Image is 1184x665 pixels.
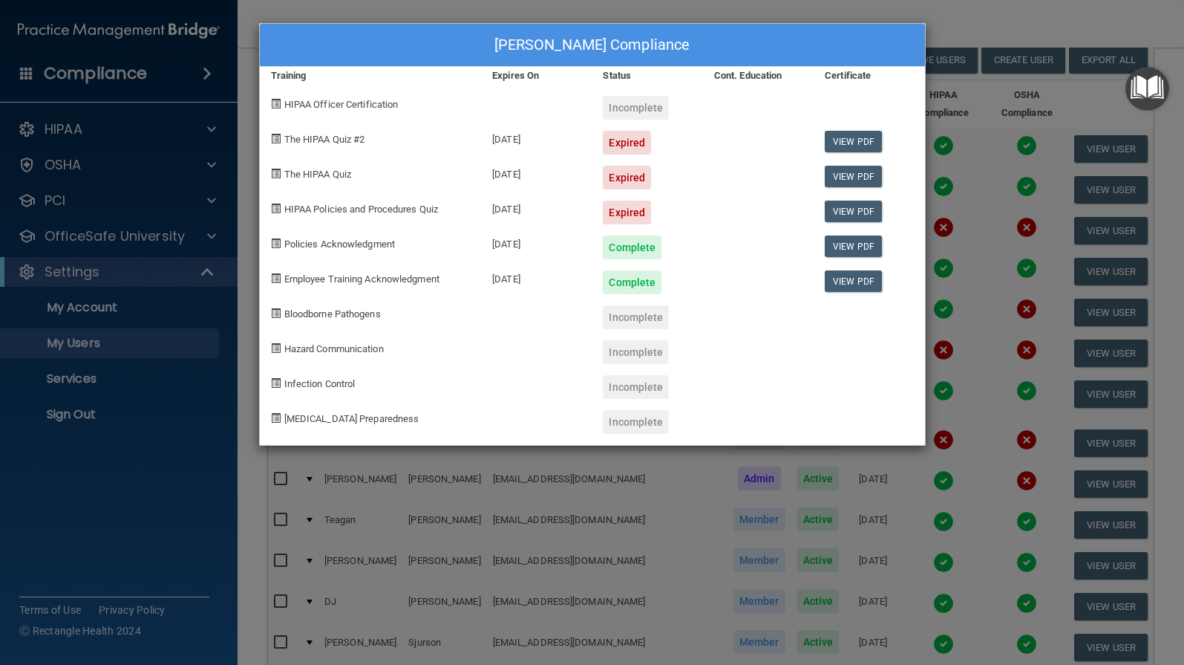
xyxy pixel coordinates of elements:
[481,189,592,224] div: [DATE]
[592,67,702,85] div: Status
[603,340,669,364] div: Incomplete
[481,155,592,189] div: [DATE]
[603,410,669,434] div: Incomplete
[603,96,669,120] div: Incomplete
[603,236,661,259] div: Complete
[284,308,381,319] span: Bloodborne Pathogens
[603,305,669,329] div: Incomplete
[260,24,925,67] div: [PERSON_NAME] Compliance
[825,270,882,292] a: View PDF
[284,134,365,145] span: The HIPAA Quiz #2
[603,201,651,224] div: Expired
[481,120,592,155] div: [DATE]
[825,201,882,222] a: View PDF
[603,131,651,155] div: Expired
[603,270,661,294] div: Complete
[481,259,592,294] div: [DATE]
[703,67,814,85] div: Cont. Education
[260,67,482,85] div: Training
[284,343,384,354] span: Hazard Communication
[603,166,651,189] div: Expired
[481,67,592,85] div: Expires On
[284,413,419,424] span: [MEDICAL_DATA] Preparedness
[825,131,882,152] a: View PDF
[284,169,351,180] span: The HIPAA Quiz
[284,99,399,110] span: HIPAA Officer Certification
[284,204,438,215] span: HIPAA Policies and Procedures Quiz
[825,166,882,187] a: View PDF
[284,378,356,389] span: Infection Control
[603,375,669,399] div: Incomplete
[1125,67,1169,111] button: Open Resource Center
[825,236,882,257] a: View PDF
[284,239,395,250] span: Policies Acknowledgment
[481,224,592,259] div: [DATE]
[814,67,924,85] div: Certificate
[284,273,439,285] span: Employee Training Acknowledgment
